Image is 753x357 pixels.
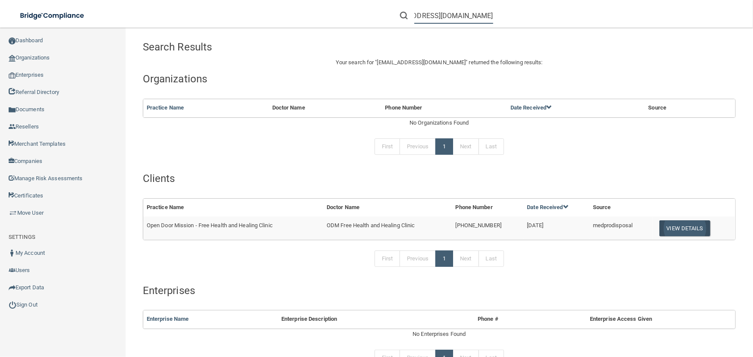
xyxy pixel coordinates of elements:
a: Date Received [527,204,569,210]
a: Previous [400,251,436,267]
a: First [375,251,400,267]
img: organization-icon.f8decf85.png [9,55,16,62]
img: ic-search.3b580494.png [400,12,408,19]
span: [PHONE_NUMBER] [456,222,501,229]
th: Enterprise Access Given [526,310,716,328]
th: Phone Number [452,199,524,216]
div: No Enterprises Found [143,329,736,339]
img: ic_reseller.de258add.png [9,123,16,130]
a: First [375,138,400,155]
h4: Enterprises [143,285,736,296]
span: [DATE] [527,222,544,229]
span: [EMAIL_ADDRESS][DOMAIN_NAME] [377,59,466,66]
img: icon-documents.8dae5593.png [9,106,16,113]
a: Practice Name [147,104,184,111]
h4: Clients [143,173,736,184]
a: Next [453,138,479,155]
input: Search [414,8,493,24]
img: bridge_compliance_login_screen.278c3ca4.svg [13,7,92,25]
img: ic_dashboard_dark.d01f4a41.png [9,38,16,44]
a: 1 [435,251,453,267]
img: briefcase.64adab9b.png [9,209,17,217]
a: Previous [400,138,436,155]
img: ic_user_dark.df1a06c3.png [9,250,16,257]
span: ODM Free Health and Healing Clinic [327,222,415,229]
p: Your search for " " returned the following results: [143,57,736,68]
a: Last [479,138,504,155]
th: Source [645,99,716,117]
th: Practice Name [143,199,323,216]
a: Date Received [510,104,552,111]
th: Source [589,199,653,216]
h4: Organizations [143,73,736,85]
img: icon-export.b9366987.png [9,284,16,291]
span: medprodisposal [593,222,633,229]
button: View Details [659,220,710,236]
th: Doctor Name [269,99,382,117]
img: ic_power_dark.7ecde6b1.png [9,301,16,309]
th: Phone Number [382,99,507,117]
a: Last [479,251,504,267]
img: enterprise.0d942306.png [9,72,16,78]
label: SETTINGS [9,232,35,242]
a: Next [453,251,479,267]
h4: Search Results [143,41,382,53]
th: Enterprise Description [278,310,451,328]
span: Open Door Mission - Free Health and Healing Clinic [147,222,273,229]
th: Phone # [451,310,526,328]
img: icon-users.e205127d.png [9,267,16,274]
a: 1 [435,138,453,155]
th: Doctor Name [323,199,452,216]
a: Enterprise Name [147,316,189,322]
div: No Organizations Found [143,118,736,128]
